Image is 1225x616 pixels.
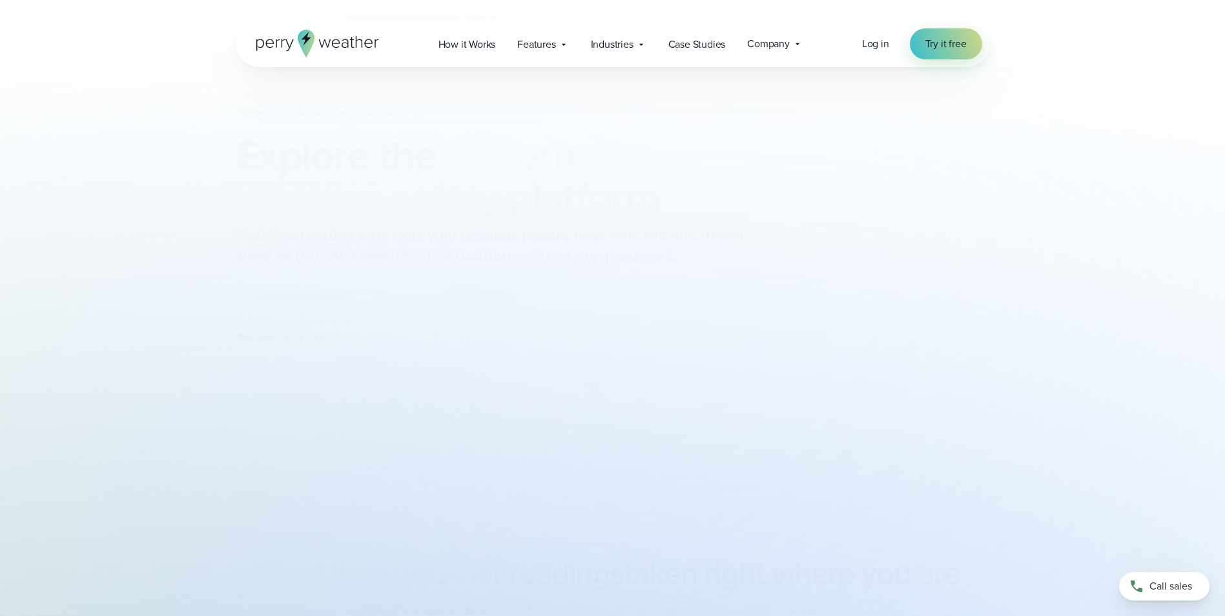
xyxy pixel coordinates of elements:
span: Try it free [925,36,967,52]
a: How it Works [427,31,507,57]
span: How it Works [438,37,496,52]
a: Try it free [910,28,982,59]
span: Company [747,36,790,52]
span: Call sales [1149,579,1192,594]
a: Case Studies [657,31,737,57]
a: Log in [862,36,889,52]
span: Log in [862,36,889,51]
span: Industries [591,37,633,52]
span: Case Studies [668,37,726,52]
span: Features [517,37,555,52]
a: Call sales [1119,572,1210,601]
